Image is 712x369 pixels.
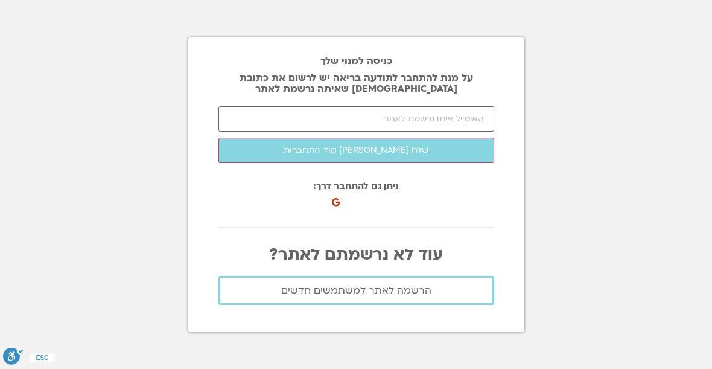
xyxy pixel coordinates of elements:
p: על מנת להתחבר לתודעה בריאה יש לרשום את כתובת [DEMOGRAPHIC_DATA] שאיתה נרשמת לאתר [218,72,494,94]
h2: כניסה למנוי שלך [218,56,494,66]
div: כניסה באמצעות חשבון Google. פתיחה בכרטיסייה חדשה [328,185,460,211]
span: הרשמה לאתר למשתמשים חדשים [281,285,431,296]
a: הרשמה לאתר למשתמשים חדשים [218,276,494,305]
button: שלח [PERSON_NAME] קוד התחברות [218,138,494,163]
input: האימייל איתו נרשמת לאתר [218,106,494,132]
p: עוד לא נרשמתם לאתר? [218,246,494,264]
